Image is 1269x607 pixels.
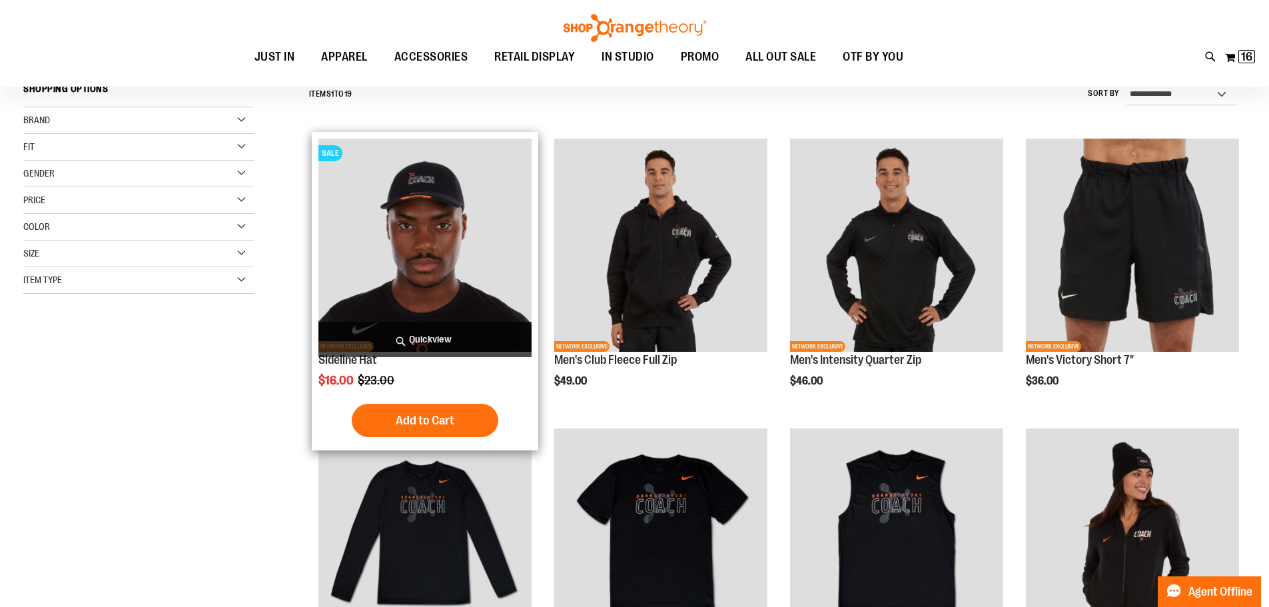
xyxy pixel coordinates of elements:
span: $16.00 [318,374,356,387]
span: NETWORK EXCLUSIVE [1026,341,1081,352]
img: Sideline Hat primary image [318,139,532,352]
a: Men's Intensity Quarter Zip [790,353,921,366]
span: ACCESSORIES [394,42,468,72]
span: Agent Offline [1188,586,1252,598]
span: 1 [331,89,334,99]
button: Add to Cart [352,404,498,437]
span: $46.00 [790,375,825,387]
span: RETAIL DISPLAY [494,42,575,72]
span: Size [23,248,39,259]
span: PROMO [681,42,719,72]
div: product [312,132,538,450]
span: NETWORK EXCLUSIVE [554,341,610,352]
a: Sideline Hat [318,353,377,366]
span: 16 [1241,50,1252,63]
span: SALE [318,145,342,161]
img: Shop Orangetheory [562,14,708,42]
span: Brand [23,115,50,125]
a: OTF Mens Coach FA23 Victory Short - Black primary imageNETWORK EXCLUSIVE [1026,139,1239,354]
img: OTF Mens Coach FA23 Intensity Quarter Zip - Black primary image [790,139,1003,352]
span: $36.00 [1026,375,1060,387]
span: Price [23,195,45,205]
div: product [783,132,1010,421]
strong: Shopping Options [23,77,254,107]
span: OTF BY YOU [843,42,903,72]
div: product [1019,132,1246,421]
div: product [548,132,774,421]
span: Color [23,221,50,232]
h2: Items to [309,84,352,105]
span: 19 [344,89,352,99]
span: ALL OUT SALE [745,42,816,72]
span: Fit [23,141,35,152]
span: JUST IN [254,42,295,72]
span: APPAREL [321,42,368,72]
img: OTF Mens Coach FA23 Club Fleece Full Zip - Black primary image [554,139,767,352]
span: $49.00 [554,375,589,387]
img: OTF Mens Coach FA23 Victory Short - Black primary image [1026,139,1239,352]
button: Agent Offline [1158,576,1261,607]
label: Sort By [1088,88,1120,99]
a: Sideline Hat primary imageSALENETWORK EXCLUSIVE [318,139,532,354]
span: IN STUDIO [602,42,654,72]
span: NETWORK EXCLUSIVE [790,341,845,352]
span: $23.00 [358,374,396,387]
span: Add to Cart [396,413,454,428]
a: Quickview [318,322,532,357]
a: Men's Club Fleece Full Zip [554,353,677,366]
span: Gender [23,168,55,179]
a: Men's Victory Short 7" [1026,353,1134,366]
a: OTF Mens Coach FA23 Club Fleece Full Zip - Black primary imageNETWORK EXCLUSIVE [554,139,767,354]
a: OTF Mens Coach FA23 Intensity Quarter Zip - Black primary imageNETWORK EXCLUSIVE [790,139,1003,354]
span: Item Type [23,275,62,285]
